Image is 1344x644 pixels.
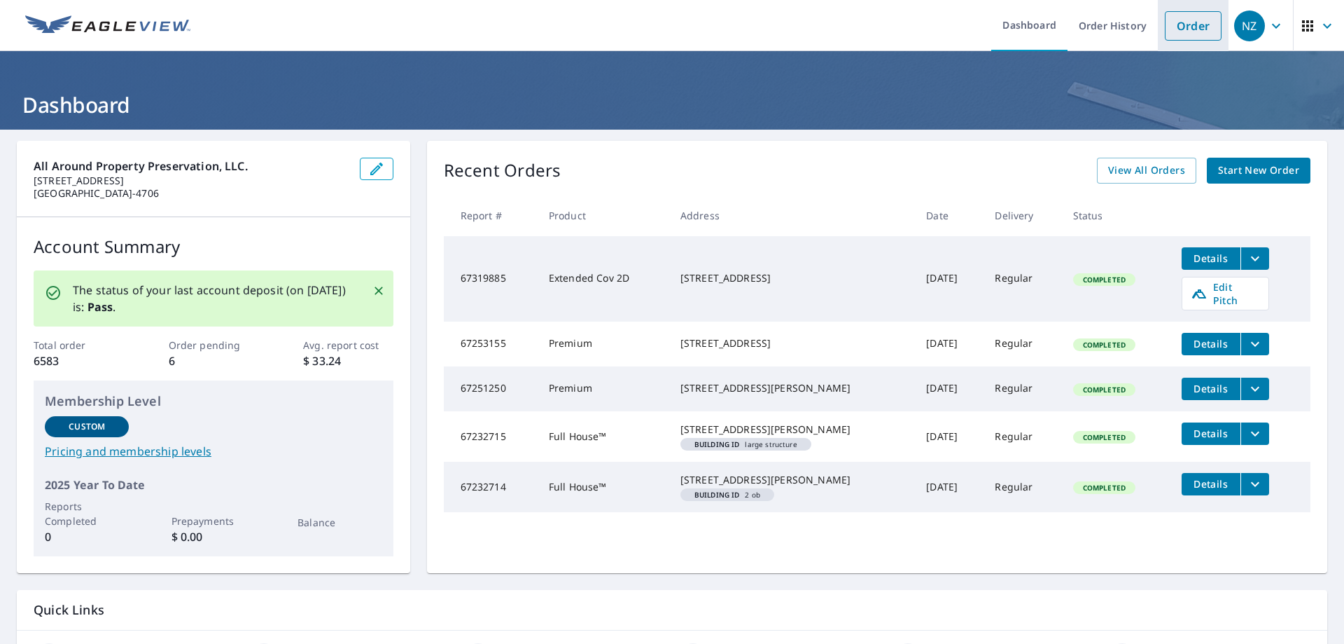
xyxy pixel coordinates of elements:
[169,338,258,352] p: Order pending
[983,462,1061,512] td: Regular
[34,174,349,187] p: [STREET_ADDRESS]
[17,90,1327,119] h1: Dashboard
[1240,247,1269,270] button: filesDropdownBtn-67319885
[680,473,904,487] div: [STREET_ADDRESS][PERSON_NAME]
[25,15,190,36] img: EV Logo
[983,322,1061,366] td: Regular
[444,462,538,512] td: 67232714
[915,411,983,462] td: [DATE]
[169,352,258,369] p: 6
[538,411,669,462] td: Full House™
[73,282,356,315] p: The status of your last account deposit (on [DATE]) is: .
[915,322,983,366] td: [DATE]
[34,352,123,369] p: 6583
[538,236,669,322] td: Extended Cov 2D
[983,411,1061,462] td: Regular
[444,158,561,184] p: Recent Orders
[538,462,669,512] td: Full House™
[444,322,538,366] td: 67253155
[1074,385,1134,395] span: Completed
[171,528,255,545] p: $ 0.00
[680,423,904,437] div: [STREET_ADDRESS][PERSON_NAME]
[1074,483,1134,493] span: Completed
[680,381,904,395] div: [STREET_ADDRESS][PERSON_NAME]
[297,515,381,530] p: Balance
[983,366,1061,411] td: Regular
[69,420,105,433] p: Custom
[303,338,393,352] p: Avg. report cost
[1240,378,1269,400] button: filesDropdownBtn-67251250
[34,601,1310,619] p: Quick Links
[915,366,983,411] td: [DATE]
[915,236,983,322] td: [DATE]
[1108,162,1185,179] span: View All Orders
[1165,11,1221,41] a: Order
[1234,11,1265,41] div: NZ
[538,322,669,366] td: Premium
[694,491,740,498] em: Building ID
[680,271,904,285] div: [STREET_ADDRESS]
[171,514,255,528] p: Prepayments
[45,499,129,528] p: Reports Completed
[538,195,669,236] th: Product
[1240,333,1269,355] button: filesDropdownBtn-67253155
[1074,340,1134,350] span: Completed
[1207,158,1310,184] a: Start New Order
[34,338,123,352] p: Total order
[34,187,349,200] p: [GEOGRAPHIC_DATA]-4706
[1182,333,1240,355] button: detailsBtn-67253155
[669,195,915,236] th: Address
[1074,432,1134,442] span: Completed
[686,441,806,448] span: large structure
[444,195,538,236] th: Report #
[1062,195,1170,236] th: Status
[1218,162,1299,179] span: Start New Order
[1240,473,1269,495] button: filesDropdownBtn-67232714
[444,411,538,462] td: 67232715
[444,366,538,411] td: 67251250
[983,236,1061,322] td: Regular
[1074,275,1134,285] span: Completed
[1240,423,1269,445] button: filesDropdownBtn-67232715
[444,236,538,322] td: 67319885
[694,441,740,448] em: Building ID
[45,443,382,460] a: Pricing and membership levels
[34,158,349,174] p: All Around Property Preservation, LLC.
[1182,423,1240,445] button: detailsBtn-67232715
[45,528,129,545] p: 0
[680,336,904,350] div: [STREET_ADDRESS]
[1182,473,1240,495] button: detailsBtn-67232714
[983,195,1061,236] th: Delivery
[686,491,769,498] span: 2 ob
[1182,247,1240,270] button: detailsBtn-67319885
[45,392,382,411] p: Membership Level
[915,195,983,236] th: Date
[1190,382,1232,395] span: Details
[303,352,393,369] p: $ 33.24
[538,366,669,411] td: Premium
[1190,252,1232,265] span: Details
[1182,277,1269,310] a: Edit Pitch
[1190,337,1232,350] span: Details
[45,477,382,493] p: 2025 Year To Date
[915,462,983,512] td: [DATE]
[370,282,388,300] button: Close
[1190,427,1232,440] span: Details
[1190,477,1232,491] span: Details
[1191,280,1260,307] span: Edit Pitch
[87,299,113,315] b: Pass
[34,234,393,259] p: Account Summary
[1182,378,1240,400] button: detailsBtn-67251250
[1097,158,1196,184] a: View All Orders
